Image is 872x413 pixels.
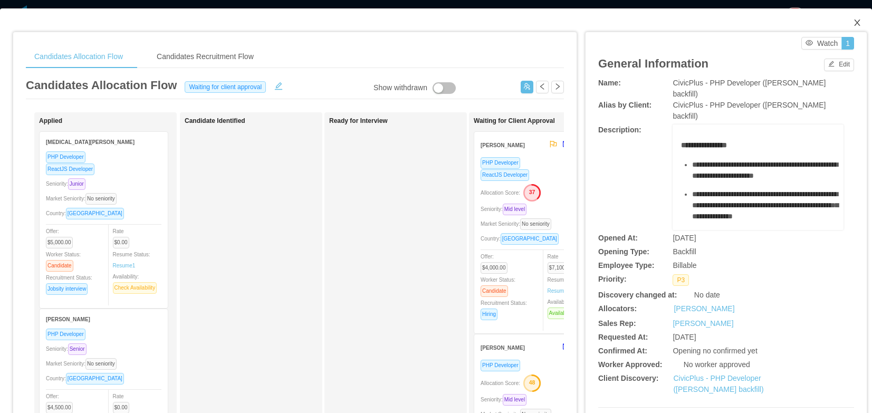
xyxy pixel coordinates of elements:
[85,358,117,370] span: No seniority
[503,394,526,406] span: Mid level
[113,393,133,410] span: Rate
[113,237,129,248] span: $0.00
[46,164,94,175] span: ReactJS Developer
[113,252,150,268] span: Resume Status:
[46,228,77,245] span: Offer:
[39,117,187,125] h1: Applied
[548,299,576,316] span: Availability:
[46,210,128,216] span: Country:
[548,308,572,319] span: Available
[674,303,734,314] a: [PERSON_NAME]
[673,234,696,242] span: [DATE]
[481,277,515,294] span: Worker Status:
[481,309,497,320] span: Hiring
[598,360,662,369] b: Worker Approved:
[46,329,85,340] span: PHP Developer
[113,282,157,294] span: Check Availability
[520,374,541,391] button: 48
[557,339,571,356] button: mail
[481,206,531,212] span: Seniority:
[673,374,763,393] a: CivicPlus - PHP Developer ([PERSON_NAME] backfill)
[481,360,520,371] span: PHP Developer
[481,254,512,271] span: Offer:
[481,169,529,181] span: ReactJS Developer
[598,291,677,299] b: Discovery changed at:
[148,45,262,69] div: Candidates Recruitment Flow
[46,316,90,322] strong: [PERSON_NAME]
[598,101,651,109] b: Alias by Client:
[557,136,571,153] button: mail
[521,81,533,93] button: icon: usergroup-add
[46,376,128,381] span: Country:
[503,204,526,215] span: Mid level
[598,234,638,242] b: Opened At:
[529,189,535,195] text: 37
[520,218,551,230] span: No seniority
[598,347,647,355] b: Confirmed At:
[598,275,627,283] b: Priority:
[113,274,161,291] span: Availability:
[26,76,177,94] article: Candidates Allocation Flow
[673,274,689,286] span: P3
[548,287,570,295] a: Resume1
[481,157,520,169] span: PHP Developer
[673,124,843,230] div: rdw-wrapper
[598,319,636,328] b: Sales Rep:
[46,181,90,187] span: Seniority:
[46,252,81,268] span: Worker Status:
[673,333,696,341] span: [DATE]
[598,126,641,134] b: Description:
[681,140,835,245] div: rdw-editor
[46,361,121,367] span: Market Seniority:
[684,360,750,369] span: No worker approved
[185,117,332,125] h1: Candidate Identified
[548,277,585,294] span: Resume Status:
[481,380,520,386] span: Allocation Score:
[68,343,87,355] span: Senior
[598,304,637,313] b: Allocators:
[536,81,549,93] button: icon: left
[373,82,427,94] div: Show withdrawn
[842,8,872,38] button: Close
[598,55,708,72] article: General Information
[113,262,136,270] a: Resume1
[673,347,757,355] span: Opening no confirmed yet
[46,283,88,295] span: Jobsity interview
[673,101,826,120] span: CivicPlus - PHP Developer ([PERSON_NAME] backfill)
[481,262,507,274] span: $4,000.00
[481,142,525,148] strong: [PERSON_NAME]
[801,37,842,50] button: icon: eyeWatch
[673,261,696,270] span: Billable
[185,81,266,93] span: Waiting for client approval
[46,260,73,272] span: Candidate
[853,18,861,27] i: icon: close
[481,190,520,196] span: Allocation Score:
[46,346,91,352] span: Seniority:
[46,151,85,163] span: PHP Developer
[520,184,541,200] button: 37
[46,139,135,145] strong: [MEDICAL_DATA][PERSON_NAME]
[598,79,621,87] b: Name:
[474,117,621,125] h1: Waiting for Client Approval
[694,291,720,299] span: No date
[550,140,557,148] span: flag
[113,228,133,245] span: Rate
[481,300,527,317] span: Recruitment Status:
[598,247,649,256] b: Opening Type:
[481,345,525,351] strong: [PERSON_NAME]
[551,81,564,93] button: icon: right
[548,262,574,274] span: $7,100.00
[548,254,579,271] span: Rate
[481,285,508,297] span: Candidate
[46,237,73,248] span: $5,000.00
[824,59,854,71] button: icon: editEdit
[66,208,124,219] span: [GEOGRAPHIC_DATA]
[598,261,654,270] b: Employee Type:
[481,236,563,242] span: Country:
[26,45,131,69] div: Candidates Allocation Flow
[46,196,121,201] span: Market Seniority:
[501,233,559,245] span: [GEOGRAPHIC_DATA]
[270,80,287,90] button: icon: edit
[68,178,85,190] span: Junior
[598,333,648,341] b: Requested At:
